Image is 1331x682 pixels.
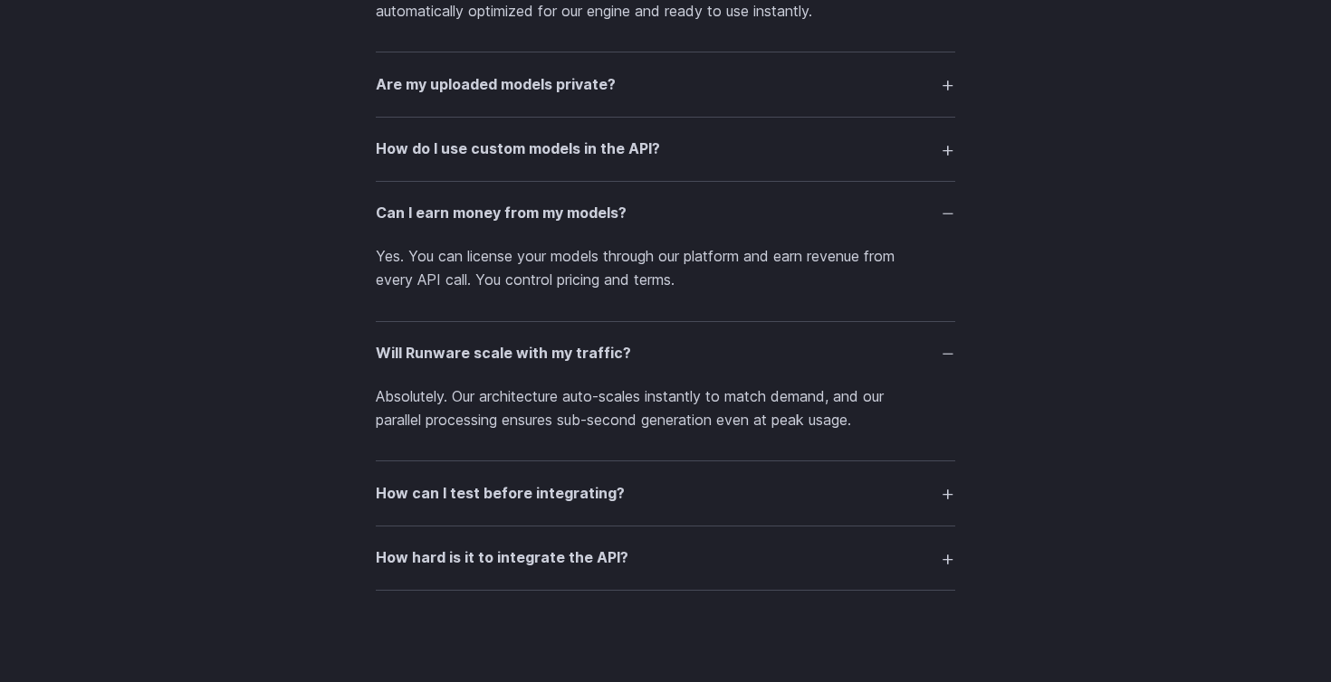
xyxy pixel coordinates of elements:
summary: How hard is it to integrate the API? [376,541,955,575]
h3: Can I earn money from my models? [376,202,627,225]
summary: Can I earn money from my models? [376,196,955,231]
p: Yes. You can license your models through our platform and earn revenue from every API call. You c... [376,245,955,291]
h3: Will Runware scale with my traffic? [376,342,631,365]
summary: Will Runware scale with my traffic? [376,336,955,371]
h3: Are my uploaded models private? [376,73,616,97]
h3: How can I test before integrating? [376,482,625,506]
p: Absolutely. Our architecture auto-scales instantly to match demand, and our parallel processing e... [376,385,955,431]
h3: How hard is it to integrate the API? [376,546,628,570]
h3: How do I use custom models in the API? [376,137,660,161]
summary: How do I use custom models in the API? [376,132,955,166]
summary: Are my uploaded models private? [376,67,955,101]
summary: How can I test before integrating? [376,476,955,510]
